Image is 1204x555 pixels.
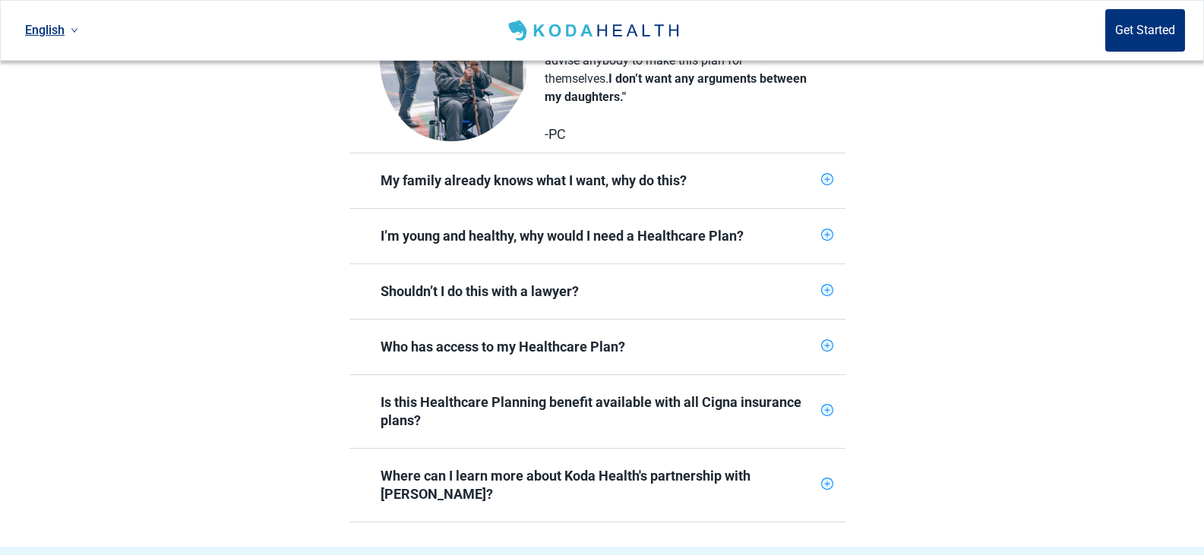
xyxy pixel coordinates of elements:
span: plus-circle [821,173,833,185]
div: My family already knows what I want, why do this? [349,153,845,208]
div: Who has access to my Healthcare Plan? [381,338,815,356]
span: I don’t want any arguments between my daughters." [545,71,807,104]
div: Where can I learn more about Koda Health's partnership with [PERSON_NAME]? [349,449,845,522]
span: plus-circle [821,404,833,416]
div: I’m young and healthy, why would I need a Healthcare Plan? [381,227,815,245]
div: My family already knows what I want, why do this? [381,172,815,190]
div: Shouldn’t I do this with a lawyer? [381,282,815,301]
div: Where can I learn more about Koda Health's partnership with [PERSON_NAME]? [381,467,815,503]
a: Current language: English [19,17,84,43]
span: plus-circle [821,229,833,241]
div: Is this Healthcare Planning benefit available with all Cigna insurance plans? [381,393,815,430]
div: Who has access to my Healthcare Plan? [349,320,845,374]
div: Shouldn’t I do this with a lawyer? [349,264,845,319]
div: We’re one of those families that likes to argue about everything. I definitely recommend and advi... [545,15,810,106]
span: plus-circle [821,478,833,490]
div: Is this Healthcare Planning benefit available with all Cigna insurance plans? [349,375,845,448]
div: I’m young and healthy, why would I need a Healthcare Plan? [349,209,845,263]
span: plus-circle [821,284,833,296]
span: down [71,27,78,34]
div: -PC [545,125,810,143]
button: Get Started [1105,9,1185,52]
img: Koda Health [505,18,685,43]
span: plus-circle [821,339,833,352]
